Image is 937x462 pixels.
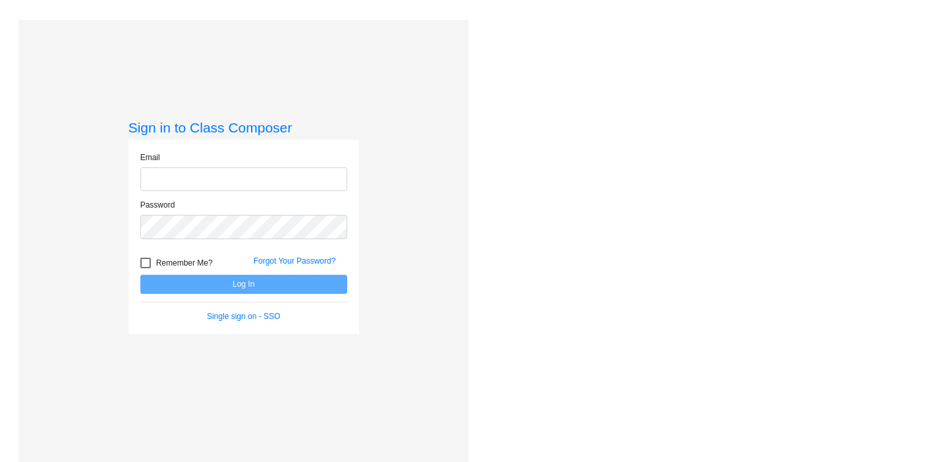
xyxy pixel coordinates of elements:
[140,199,175,211] label: Password
[140,152,160,163] label: Email
[254,256,336,266] a: Forgot Your Password?
[207,312,280,321] a: Single sign on - SSO
[140,275,347,294] button: Log In
[128,119,359,136] h3: Sign in to Class Composer
[156,255,213,271] span: Remember Me?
